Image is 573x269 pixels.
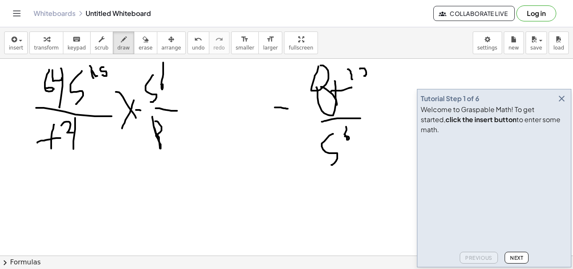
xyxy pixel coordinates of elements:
[440,10,508,17] span: Collaborate Live
[505,252,529,264] button: Next
[188,31,209,54] button: undoundo
[161,45,181,51] span: arrange
[215,34,223,44] i: redo
[4,31,28,54] button: insert
[34,9,76,18] a: Whiteboards
[445,115,516,124] b: click the insert button
[289,45,313,51] span: fullscreen
[231,31,259,54] button: format_sizesmaller
[29,31,63,54] button: transform
[63,31,91,54] button: keyboardkeypad
[477,45,497,51] span: settings
[553,45,564,51] span: load
[549,31,569,54] button: load
[117,45,130,51] span: draw
[530,45,542,51] span: save
[138,45,152,51] span: erase
[157,31,186,54] button: arrange
[241,34,249,44] i: format_size
[10,7,23,20] button: Toggle navigation
[214,45,225,51] span: redo
[113,31,135,54] button: draw
[284,31,318,54] button: fullscreen
[421,94,479,104] div: Tutorial Step 1 of 6
[134,31,157,54] button: erase
[510,255,523,261] span: Next
[236,45,254,51] span: smaller
[266,34,274,44] i: format_size
[516,5,556,21] button: Log in
[433,6,515,21] button: Collaborate Live
[192,45,205,51] span: undo
[526,31,547,54] button: save
[95,45,109,51] span: scrub
[209,31,229,54] button: redoredo
[90,31,113,54] button: scrub
[421,104,568,135] div: Welcome to Graspable Math! To get started, to enter some math.
[34,45,59,51] span: transform
[263,45,278,51] span: larger
[508,45,519,51] span: new
[194,34,202,44] i: undo
[473,31,502,54] button: settings
[68,45,86,51] span: keypad
[9,45,23,51] span: insert
[258,31,282,54] button: format_sizelarger
[504,31,524,54] button: new
[73,34,81,44] i: keyboard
